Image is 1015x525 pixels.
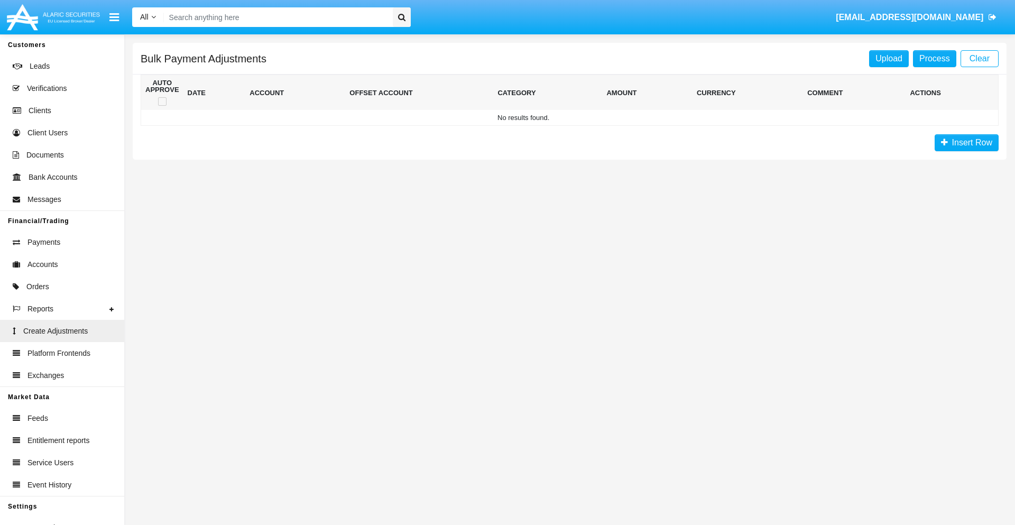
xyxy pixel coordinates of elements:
span: Reports [27,303,53,315]
th: CURRENCY [693,75,803,110]
span: Leads [30,61,50,72]
span: Event History [27,480,71,491]
th: COMMENT [803,75,906,110]
a: [EMAIL_ADDRESS][DOMAIN_NAME] [831,3,1002,32]
th: ACCOUNT [245,75,345,110]
span: All [140,13,149,21]
img: Logo image [5,2,101,33]
h5: Bulk Payment Adjustments [141,54,266,63]
span: Orders [26,281,49,292]
span: Client Users [27,127,68,139]
input: Search [164,7,389,27]
th: ACTIONS [906,75,998,110]
span: Documents [26,150,64,161]
p: AUTO APPROVE [145,79,179,93]
label: Upload [869,50,909,67]
a: Process [913,50,956,67]
span: Service Users [27,457,73,468]
th: OFFSET ACCOUNT [345,75,493,110]
span: [EMAIL_ADDRESS][DOMAIN_NAME] [836,13,983,22]
span: Payments [27,237,60,248]
span: Exchanges [27,370,64,381]
span: Bank Accounts [29,172,78,183]
span: Insert Row [948,138,992,147]
span: Create Adjustments [23,326,88,337]
span: Platform Frontends [27,348,90,359]
span: Feeds [27,413,48,424]
span: Clients [29,105,51,116]
th: DATE [183,75,246,110]
a: All [132,12,164,23]
th: CATEGORY [493,75,602,110]
td: No results found. [141,110,906,126]
a: Clear [961,50,999,67]
span: Verifications [27,83,67,94]
span: Accounts [27,259,58,270]
th: AMOUNT [602,75,693,110]
span: Entitlement reports [27,435,90,446]
span: Messages [27,194,61,205]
